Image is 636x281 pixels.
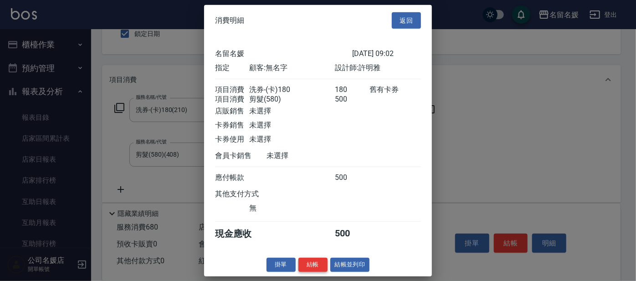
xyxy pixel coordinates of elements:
div: 會員卡銷售 [215,151,267,161]
div: 項目消費 [215,95,249,104]
div: 應付帳款 [215,173,249,183]
div: 未選擇 [267,151,352,161]
span: 消費明細 [215,16,244,25]
div: 卡券使用 [215,135,249,144]
div: 名留名媛 [215,49,352,59]
button: 返回 [392,12,421,29]
div: 項目消費 [215,85,249,95]
div: 洗券-(卡)180 [249,85,335,95]
div: 500 [335,228,369,240]
div: 無 [249,204,335,213]
div: 未選擇 [249,135,335,144]
div: 店販銷售 [215,107,249,116]
div: 舊有卡券 [369,85,421,95]
button: 掛單 [267,258,296,272]
div: [DATE] 09:02 [352,49,421,59]
div: 卡券銷售 [215,121,249,130]
div: 指定 [215,63,249,73]
div: 現金應收 [215,228,267,240]
button: 結帳並列印 [330,258,370,272]
div: 500 [335,173,369,183]
div: 180 [335,85,369,95]
button: 結帳 [298,258,328,272]
div: 未選擇 [249,107,335,116]
div: 500 [335,95,369,104]
div: 設計師: 許明雅 [335,63,421,73]
div: 其他支付方式 [215,189,284,199]
div: 剪髮(580) [249,95,335,104]
div: 未選擇 [249,121,335,130]
div: 顧客: 無名字 [249,63,335,73]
